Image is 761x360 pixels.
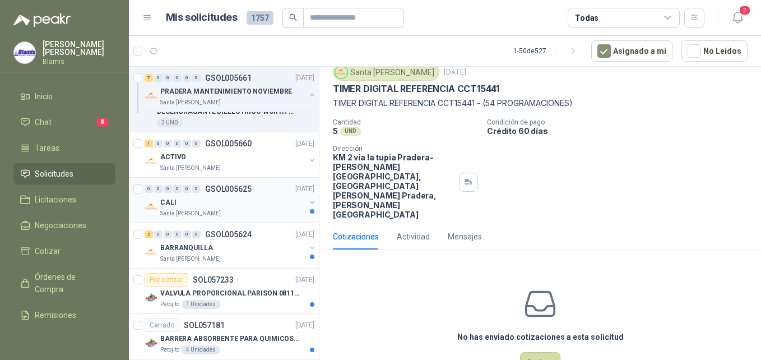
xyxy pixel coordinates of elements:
[333,97,748,109] p: TIMER DIGITAL REFERENCIA CCT15441 - (54 PROGRAMACIONES)
[43,40,115,56] p: [PERSON_NAME] [PERSON_NAME]
[295,320,314,331] p: [DATE]
[13,137,115,159] a: Tareas
[154,230,163,238] div: 0
[295,73,314,84] p: [DATE]
[160,197,177,208] p: CALI
[160,255,221,264] p: Santa [PERSON_NAME]
[457,331,624,343] h3: No has enviado cotizaciones a esta solicitud
[166,10,238,26] h1: Mis solicitudes
[513,42,582,60] div: 1 - 50 de 527
[173,230,182,238] div: 0
[333,64,439,81] div: Santa [PERSON_NAME]
[160,300,179,309] p: Patojito
[295,275,314,285] p: [DATE]
[397,230,430,243] div: Actividad
[154,74,163,82] div: 0
[333,153,454,219] p: KM 2 vía la tupia Pradera-[PERSON_NAME][GEOGRAPHIC_DATA], [GEOGRAPHIC_DATA][PERSON_NAME] Pradera ...
[205,185,252,193] p: GSOL005625
[192,185,201,193] div: 0
[145,246,158,259] img: Company Logo
[13,215,115,236] a: Negociaciones
[182,300,220,309] div: 1 Unidades
[295,139,314,149] p: [DATE]
[340,127,361,136] div: UND
[35,90,53,103] span: Inicio
[145,319,179,332] div: Cerrado
[575,12,598,24] div: Todas
[160,334,300,344] p: BARRERA ABSORBENTE PARA QUIMICOS (DERRAME DE HIPOCLORITO)
[35,309,76,321] span: Remisiones
[154,185,163,193] div: 0
[145,140,153,147] div: 1
[192,140,201,147] div: 0
[145,273,188,287] div: Por cotizar
[145,182,317,218] a: 0 0 0 0 0 0 GSOL005625[DATE] Company LogoCALISanta [PERSON_NAME]
[164,74,172,82] div: 0
[333,230,379,243] div: Cotizaciones
[145,137,317,173] a: 1 0 0 0 0 0 GSOL005660[DATE] Company LogoACTIVOSanta [PERSON_NAME]
[160,86,292,97] p: PRADERA MANTENIMIENTO NOVIEMBRE
[145,291,158,304] img: Company Logo
[192,230,201,238] div: 0
[35,116,52,128] span: Chat
[96,118,109,127] span: 8
[145,74,153,82] div: 7
[183,140,191,147] div: 0
[487,126,757,136] p: Crédito 60 días
[13,112,115,133] a: Chat8
[145,89,158,103] img: Company Logo
[193,276,234,284] p: SOL057233
[183,185,191,193] div: 0
[184,321,225,329] p: SOL057181
[160,209,221,218] p: Santa [PERSON_NAME]
[160,152,186,163] p: ACTIVO
[448,230,482,243] div: Mensajes
[247,11,273,25] span: 1757
[335,66,347,79] img: Company Logo
[35,271,105,296] span: Órdenes de Compra
[35,193,76,206] span: Licitaciones
[192,74,201,82] div: 0
[160,164,221,173] p: Santa [PERSON_NAME]
[145,200,158,214] img: Company Logo
[129,314,319,359] a: CerradoSOL057181[DATE] Company LogoBARRERA ABSORBENTE PARA QUIMICOS (DERRAME DE HIPOCLORITO)Patoj...
[333,126,338,136] p: 5
[13,189,115,210] a: Licitaciones
[739,5,751,16] span: 2
[182,345,220,354] div: 4 Unidades
[43,58,115,65] p: Blamis
[183,74,191,82] div: 0
[13,13,71,27] img: Logo peakr
[333,145,454,153] p: Dirección
[164,140,172,147] div: 0
[145,228,317,264] a: 2 0 0 0 0 0 GSOL005624[DATE] Company LogoBARRANQUILLASanta [PERSON_NAME]
[157,118,183,127] div: 3 UND
[164,185,172,193] div: 0
[35,142,59,154] span: Tareas
[145,230,153,238] div: 2
[129,269,319,314] a: Por cotizarSOL057233[DATE] Company LogoVALVULA PROPORCIONAL PARISON 0811404612 / 4WRPEH6C4 REXROT...
[444,67,466,78] p: [DATE]
[13,241,115,262] a: Cotizar
[160,243,213,253] p: BARRANQUILLA
[183,230,191,238] div: 0
[164,230,172,238] div: 0
[333,83,499,95] p: TIMER DIGITAL REFERENCIA CCT15441
[173,74,182,82] div: 0
[205,74,252,82] p: GSOL005661
[154,140,163,147] div: 0
[173,140,182,147] div: 0
[160,98,221,107] p: Santa [PERSON_NAME]
[145,71,317,107] a: 7 0 0 0 0 0 GSOL005661[DATE] Company LogoPRADERA MANTENIMIENTO NOVIEMBRESanta [PERSON_NAME]
[681,40,748,62] button: No Leídos
[333,118,478,126] p: Cantidad
[487,118,757,126] p: Condición de pago
[289,13,297,21] span: search
[160,345,179,354] p: Patojito
[205,230,252,238] p: GSOL005624
[591,40,672,62] button: Asignado a mi
[13,304,115,326] a: Remisiones
[173,185,182,193] div: 0
[295,229,314,240] p: [DATE]
[35,245,61,257] span: Cotizar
